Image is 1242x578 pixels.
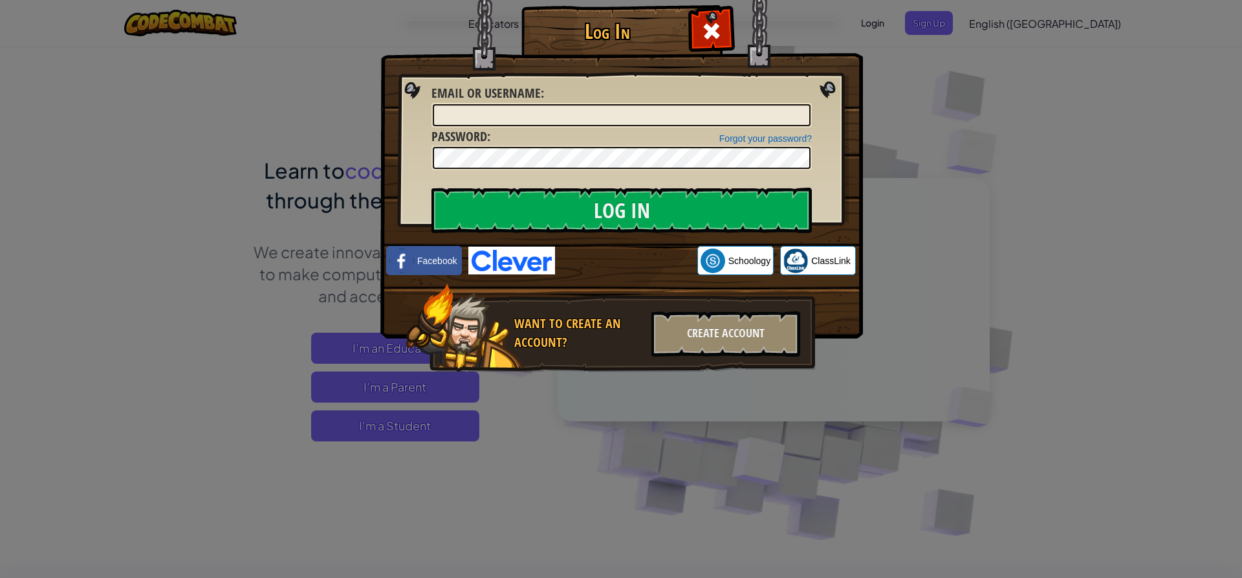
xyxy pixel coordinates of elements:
[389,249,414,273] img: facebook_small.png
[555,247,697,275] iframe: Sign in with Google Button
[811,254,851,267] span: ClassLink
[783,249,808,273] img: classlink-logo-small.png
[431,128,487,145] span: Password
[431,84,544,103] label: :
[417,254,457,267] span: Facebook
[431,128,490,146] label: :
[719,133,812,144] a: Forgot your password?
[514,315,644,351] div: Want to create an account?
[728,254,770,267] span: Schoology
[701,249,725,273] img: schoology.png
[525,20,690,43] h1: Log In
[468,247,555,274] img: clever-logo-blue.png
[431,84,541,102] span: Email or Username
[431,188,812,233] input: Log In
[651,311,800,357] div: Create Account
